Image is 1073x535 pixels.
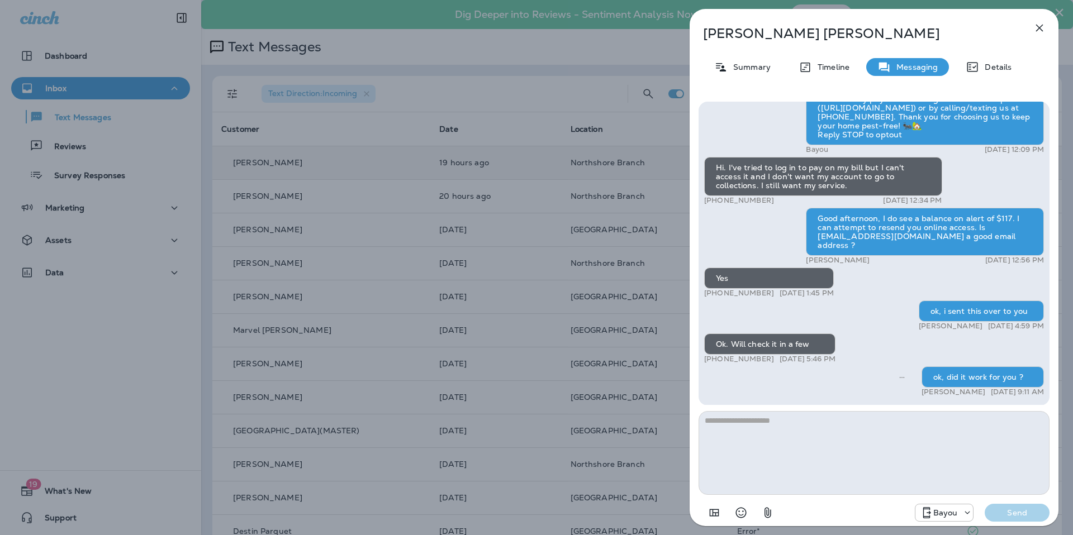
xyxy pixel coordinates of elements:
[915,506,974,519] div: +1 (985) 315-4311
[704,157,942,196] div: Hi. I've tried to log in to pay on my bill but I can't access it and I don't want my account to g...
[704,333,835,355] div: Ok. Will check it in a few
[979,63,1012,71] p: Details
[704,267,834,289] div: Yes
[704,289,774,298] p: [PHONE_NUMBER]
[919,322,982,331] p: [PERSON_NAME]
[704,196,774,205] p: [PHONE_NUMBER]
[988,322,1044,331] p: [DATE] 4:59 PM
[985,256,1044,265] p: [DATE] 12:56 PM
[780,289,834,298] p: [DATE] 1:45 PM
[703,26,1008,41] p: [PERSON_NAME] [PERSON_NAME]
[806,145,828,154] p: Bayou
[933,508,958,517] p: Bayou
[883,196,942,205] p: [DATE] 12:34 PM
[985,145,1044,154] p: [DATE] 12:09 PM
[704,355,774,364] p: [PHONE_NUMBER]
[780,355,835,364] p: [DATE] 5:46 PM
[922,388,985,397] p: [PERSON_NAME]
[703,501,725,524] button: Add in a premade template
[922,366,1044,388] div: ok, did it work for you ?
[891,63,938,71] p: Messaging
[812,63,849,71] p: Timeline
[728,63,771,71] p: Summary
[806,208,1044,256] div: Good afternoon, I do see a balance on alert of $117. I can attempt to resend you online access. I...
[730,501,752,524] button: Select an emoji
[899,371,905,381] span: Sent
[919,300,1044,322] div: ok, i sent this over to you
[806,256,870,265] p: [PERSON_NAME]
[991,388,1044,397] p: [DATE] 9:11 AM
